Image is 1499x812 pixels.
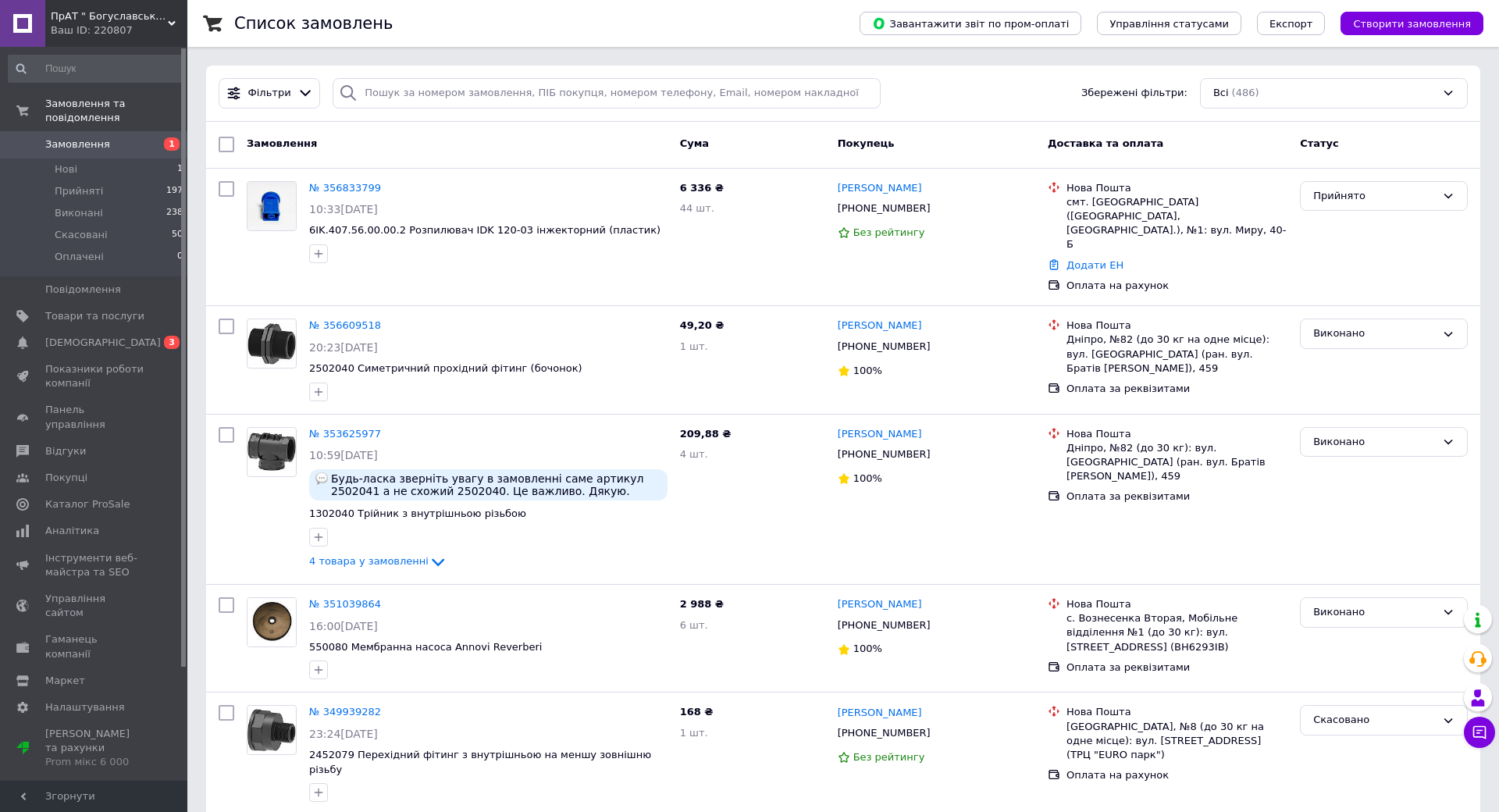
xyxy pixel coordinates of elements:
[680,182,724,194] span: 6 336 ₴
[1464,717,1495,748] button: Чат з покупцем
[45,497,130,511] span: Каталог ProSale
[1341,12,1483,35] button: Створити замовлення
[1257,12,1326,35] button: Експорт
[8,55,184,83] input: Пошук
[315,472,328,485] img: :speech_balloon:
[309,598,381,610] a: № 351039864
[45,444,86,458] span: Відгуки
[51,23,187,37] div: Ваш ID: 220807
[1066,427,1287,441] div: Нова Пошта
[45,727,144,770] span: [PERSON_NAME] та рахунки
[1066,181,1287,195] div: Нова Пошта
[853,365,882,376] span: 100%
[1048,137,1163,149] span: Доставка та оплата
[1313,188,1436,205] div: Прийнято
[1313,434,1436,451] div: Виконано
[1213,86,1229,101] span: Всі
[309,620,378,632] span: 16:00[DATE]
[680,137,709,149] span: Cума
[680,706,714,718] span: 168 ₴
[55,162,77,176] span: Нові
[309,341,378,354] span: 20:23[DATE]
[680,202,714,214] span: 44 шт.
[1300,137,1339,149] span: Статус
[838,727,931,739] span: [PHONE_NUMBER]
[45,632,144,661] span: Гаманець компанії
[1066,661,1287,675] div: Оплата за реквізитами
[51,9,168,23] span: ПрАТ " Богуславська сільгосптехніка"
[247,182,296,230] img: Фото товару
[860,12,1081,35] button: Завантажити звіт по пром-оплаті
[1066,597,1287,611] div: Нова Пошта
[309,182,381,194] a: № 356833799
[1066,441,1287,484] div: Дніпро, №82 (до 30 кг): вул. [GEOGRAPHIC_DATA] (ран. вул. Братів [PERSON_NAME]), 459
[680,448,708,460] span: 4 шт.
[680,727,708,739] span: 1 шт.
[234,14,393,33] h1: Список замовлень
[838,181,922,196] a: [PERSON_NAME]
[177,162,183,176] span: 1
[838,706,922,721] a: [PERSON_NAME]
[45,309,144,323] span: Товари та послуги
[309,749,651,775] span: 2452079 Перехідний фітинг з внутрішньою на меншу зовнішню різьбу
[55,228,108,242] span: Скасовані
[309,556,429,568] span: 4 товара у замовленні
[1066,279,1287,293] div: Оплата на рахунок
[247,319,297,369] a: Фото товару
[55,250,104,264] span: Оплачені
[333,78,881,109] input: Пошук за номером замовлення, ПІБ покупця, номером телефону, Email, номером накладної
[309,641,542,653] a: 550080 Мембранна насоса Annovi Reverberi
[853,226,925,238] span: Без рейтингу
[45,137,110,151] span: Замовлення
[309,507,526,519] a: 1302040 Трійник з внутрішньою різьбою
[838,319,922,333] a: [PERSON_NAME]
[309,362,582,374] a: 2502040 Симетричний прохідний фітинг (бочонок)
[1066,720,1287,763] div: [GEOGRAPHIC_DATA], №8 (до 30 кг на одне місце): вул. [STREET_ADDRESS] (ТРЦ "EURO парк")
[309,449,378,461] span: 10:59[DATE]
[166,184,183,198] span: 197
[164,137,180,151] span: 1
[309,728,378,740] span: 23:24[DATE]
[247,598,296,646] img: Фото товару
[1269,18,1313,30] span: Експорт
[247,137,317,149] span: Замовлення
[45,471,87,485] span: Покупці
[177,250,183,264] span: 0
[1313,604,1436,621] div: Виконано
[309,203,378,215] span: 10:33[DATE]
[1313,326,1436,342] div: Виконано
[309,224,660,236] span: 6IK.407.56.00.00.2 Розпилювач IDK 120-03 інжекторний (пластик)
[45,524,99,538] span: Аналітика
[838,340,931,352] span: [PHONE_NUMBER]
[853,751,925,763] span: Без рейтингу
[309,428,381,440] a: № 353625977
[172,228,183,242] span: 50
[1232,87,1259,98] span: (486)
[1066,705,1287,719] div: Нова Пошта
[45,674,85,688] span: Маркет
[838,202,931,214] span: [PHONE_NUMBER]
[838,427,922,442] a: [PERSON_NAME]
[1109,18,1229,30] span: Управління статусами
[166,206,183,220] span: 238
[45,755,144,769] div: Prom мікс 6 000
[1066,382,1287,396] div: Оплата за реквізитами
[331,472,661,497] span: Будь-ласка зверніть увагу в замовленні саме артикул 2502041 а не схожий 2502040. Це важливо. Дякую.
[853,643,882,654] span: 100%
[1066,259,1123,271] a: Додати ЕН
[45,336,161,350] span: [DEMOGRAPHIC_DATA]
[680,428,732,440] span: 209,88 ₴
[45,403,144,431] span: Панель управління
[1066,195,1287,252] div: смт. [GEOGRAPHIC_DATA] ([GEOGRAPHIC_DATA], [GEOGRAPHIC_DATA].), №1: вул. Миру, 40-Б
[1325,17,1483,29] a: Створити замовлення
[872,16,1069,30] span: Завантажити звіт по пром-оплаті
[1066,768,1287,782] div: Оплата на рахунок
[247,433,296,472] img: Фото товару
[680,319,725,331] span: 49,20 ₴
[55,206,103,220] span: Виконані
[1066,611,1287,654] div: с. Вознесенка Вторая, Мобільне відділення №1 (до 30 кг): вул. [STREET_ADDRESS] (ВН6293ІВ)
[309,555,447,567] a: 4 товара у замовленні
[45,97,187,125] span: Замовлення та повідомлення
